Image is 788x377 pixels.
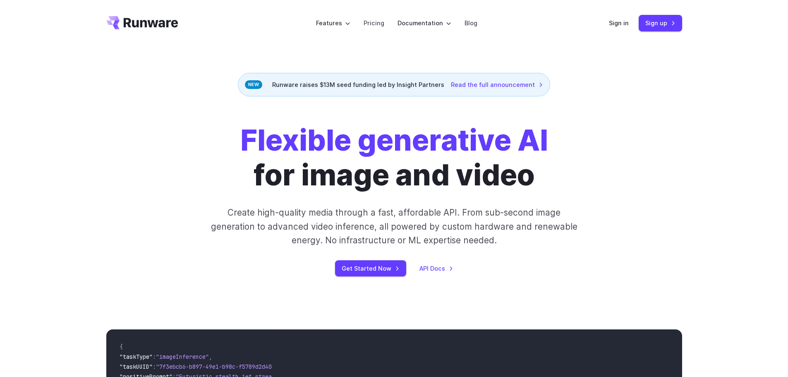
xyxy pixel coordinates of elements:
a: Pricing [364,18,384,28]
a: Blog [465,18,477,28]
span: "imageInference" [156,353,209,360]
span: { [120,343,123,351]
label: Features [316,18,350,28]
a: Get Started Now [335,260,406,276]
a: Go to / [106,16,178,29]
span: "taskUUID" [120,363,153,370]
div: Runware raises $13M seed funding led by Insight Partners [238,73,550,96]
span: "taskType" [120,353,153,360]
strong: Flexible generative AI [240,122,548,158]
a: Read the full announcement [451,80,543,89]
a: Sign up [639,15,682,31]
a: API Docs [419,264,453,273]
label: Documentation [398,18,451,28]
span: "7f3ebcb6-b897-49e1-b98c-f5789d2d40d7" [156,363,282,370]
span: , [209,353,212,360]
a: Sign in [609,18,629,28]
span: : [153,363,156,370]
p: Create high-quality media through a fast, affordable API. From sub-second image generation to adv... [210,206,578,247]
span: : [153,353,156,360]
h1: for image and video [240,123,548,192]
